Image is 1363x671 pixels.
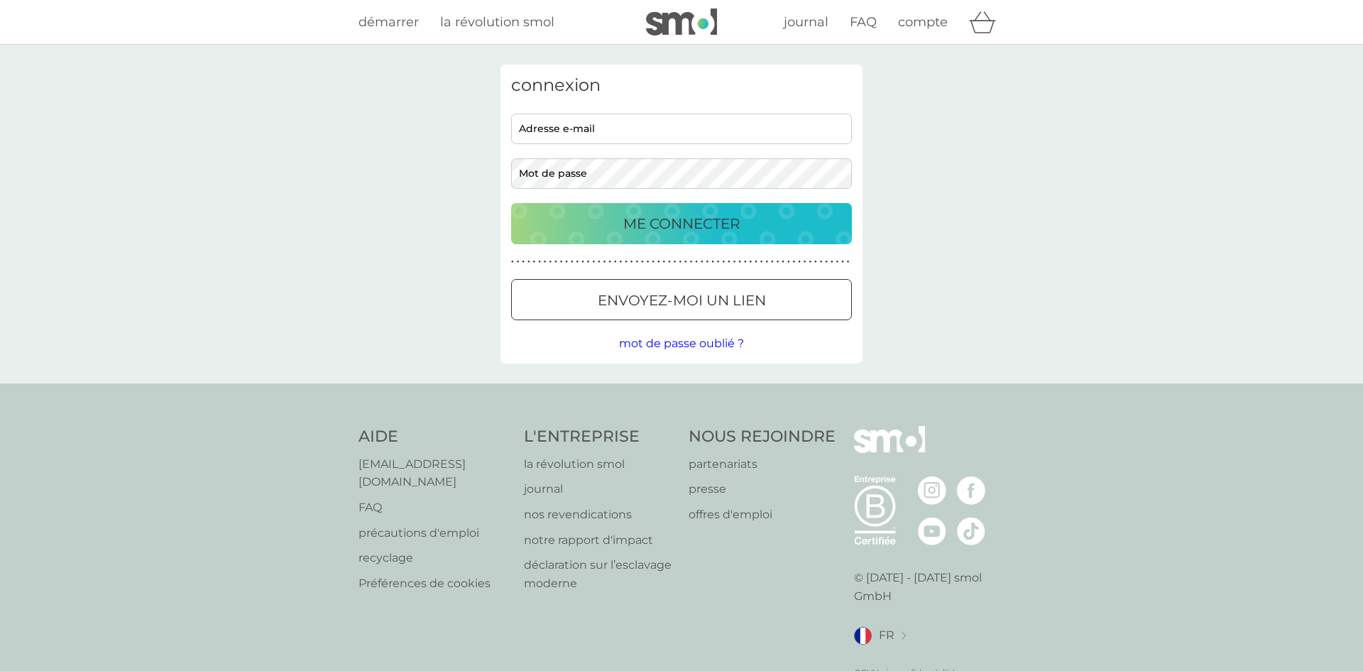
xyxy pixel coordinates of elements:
[750,258,752,266] p: ●
[744,258,747,266] p: ●
[524,531,675,550] a: notre rapport d'impact
[358,574,510,593] a: Préférences de cookies
[358,549,510,567] a: recyclage
[957,476,985,505] img: visitez la page Facebook de smol
[689,506,836,524] a: offres d'emploi
[689,455,836,474] a: partenariats
[625,258,628,266] p: ●
[836,258,839,266] p: ●
[524,480,675,498] a: journal
[689,426,836,448] h4: NOUS REJOINDRE
[587,258,590,266] p: ●
[527,258,530,266] p: ●
[522,258,525,266] p: ●
[717,258,720,266] p: ●
[854,426,925,474] img: smol
[608,258,611,266] p: ●
[511,279,852,320] button: envoyez-moi un lien
[630,258,633,266] p: ●
[511,75,852,96] h3: connexion
[511,258,514,266] p: ●
[533,258,536,266] p: ●
[511,203,852,244] button: ME CONNECTER
[657,258,660,266] p: ●
[524,506,675,524] a: nos revendications
[809,258,811,266] p: ●
[576,258,579,266] p: ●
[701,258,704,266] p: ●
[641,258,644,266] p: ●
[581,258,584,266] p: ●
[879,626,894,645] span: FR
[898,14,948,30] span: compte
[614,258,617,266] p: ●
[798,258,801,266] p: ●
[841,258,844,266] p: ●
[918,476,946,505] img: visitez la page Instagram de smol
[854,627,872,645] img: FR drapeau
[524,426,675,448] h4: L'ENTREPRISE
[619,337,744,350] span: mot de passe oublié ?
[524,556,675,592] a: déclaration sur l’esclavage moderne
[619,334,744,353] button: mot de passe oublié ?
[820,258,823,266] p: ●
[646,9,717,36] img: smol
[850,14,877,30] span: FAQ
[695,258,698,266] p: ●
[684,258,687,266] p: ●
[358,455,510,491] a: [EMAIL_ADDRESS][DOMAIN_NAME]
[755,258,757,266] p: ●
[620,258,623,266] p: ●
[358,14,419,30] span: démarrer
[598,258,601,266] p: ●
[571,258,574,266] p: ●
[603,258,606,266] p: ●
[652,258,655,266] p: ●
[793,258,796,266] p: ●
[831,258,833,266] p: ●
[711,258,714,266] p: ●
[554,258,557,266] p: ●
[647,258,650,266] p: ●
[598,289,766,312] p: envoyez-moi un lien
[854,569,1005,605] p: © [DATE] - [DATE] smol GmbH
[738,258,741,266] p: ●
[517,258,520,266] p: ●
[358,426,510,448] h4: AIDE
[782,258,784,266] p: ●
[538,258,541,266] p: ●
[674,258,677,266] p: ●
[623,212,740,235] p: ME CONNECTER
[549,258,552,266] p: ●
[784,14,828,30] span: journal
[804,258,806,266] p: ●
[733,258,736,266] p: ●
[760,258,763,266] p: ●
[902,632,906,640] img: changer de pays
[771,258,774,266] p: ●
[668,258,671,266] p: ●
[969,8,1005,36] div: panier
[898,12,948,33] a: compte
[918,517,946,545] img: visitez la page Youtube de smol
[850,12,877,33] a: FAQ
[957,517,985,545] img: visitez la page TikTok de smol
[440,12,554,33] a: la révolution smol
[690,258,693,266] p: ●
[847,258,850,266] p: ●
[524,455,675,474] a: la révolution smol
[728,258,730,266] p: ●
[765,258,768,266] p: ●
[592,258,595,266] p: ●
[689,480,836,498] p: presse
[663,258,666,266] p: ●
[358,498,510,517] p: FAQ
